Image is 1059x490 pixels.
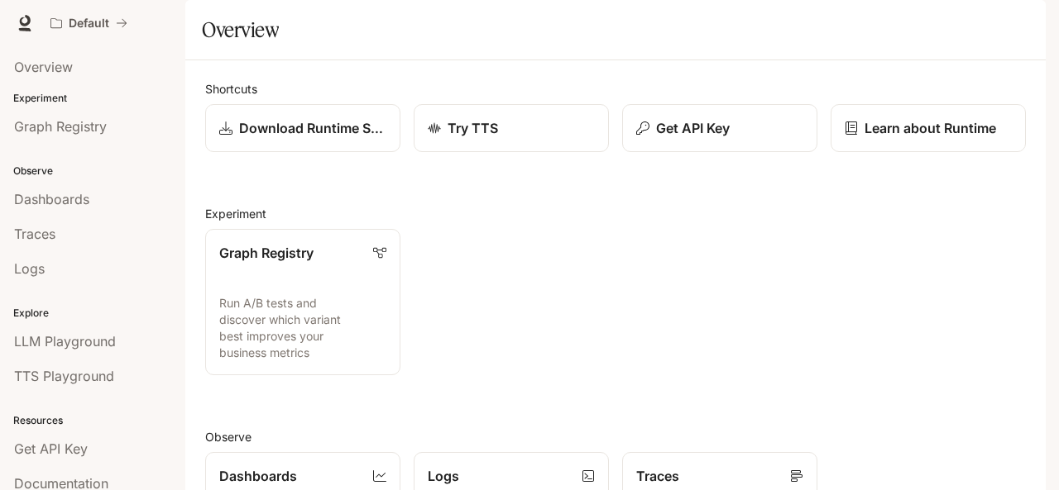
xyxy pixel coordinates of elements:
[428,466,459,486] p: Logs
[219,243,314,263] p: Graph Registry
[205,229,400,375] a: Graph RegistryRun A/B tests and discover which variant best improves your business metrics
[205,80,1026,98] h2: Shortcuts
[219,466,297,486] p: Dashboards
[205,104,400,152] a: Download Runtime SDK
[205,428,1026,445] h2: Observe
[656,118,730,138] p: Get API Key
[622,104,817,152] button: Get API Key
[636,466,679,486] p: Traces
[414,104,609,152] a: Try TTS
[865,118,996,138] p: Learn about Runtime
[448,118,498,138] p: Try TTS
[69,17,109,31] p: Default
[43,7,135,40] button: All workspaces
[831,104,1026,152] a: Learn about Runtime
[239,118,386,138] p: Download Runtime SDK
[219,295,386,361] p: Run A/B tests and discover which variant best improves your business metrics
[202,13,279,46] h1: Overview
[205,205,1026,222] h2: Experiment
